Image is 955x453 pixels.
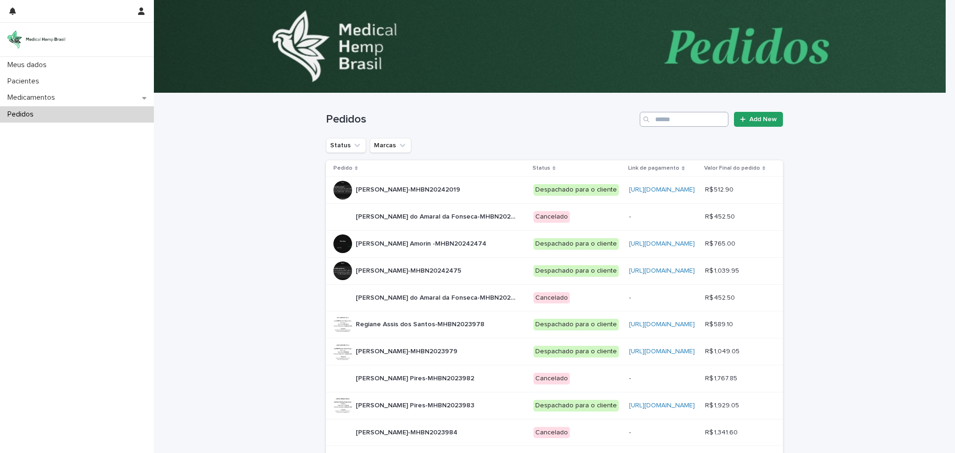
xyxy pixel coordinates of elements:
p: - [629,292,633,302]
tr: [PERSON_NAME]-MHBN20242019[PERSON_NAME]-MHBN20242019 Despachado para o cliente[URL][DOMAIN_NAME]R... [326,177,783,204]
p: R$ 1,039.95 [705,265,741,275]
p: Marcos Willian de Araujo Rodrigues-MHBN2023984 [356,427,459,437]
p: Pacientes [4,77,47,86]
p: Regiane Assis dos Santos-MHBN2023978 [356,319,486,329]
div: Cancelado [533,292,570,304]
tr: [PERSON_NAME] Amorin -MHBN20242474[PERSON_NAME] Amorin -MHBN20242474 Despachado para o cliente[UR... [326,230,783,257]
tr: [PERSON_NAME] do Amaral da Fonseca-MHBN20242684[PERSON_NAME] do Amaral da Fonseca-MHBN20242684 Ca... [326,284,783,311]
tr: [PERSON_NAME]-MHBN2023984[PERSON_NAME]-MHBN2023984 Cancelado-- R$ 1,341.60R$ 1,341.60 [326,419,783,446]
p: Fabiana Verçosa do Amaral da Fonseca-MHBN20242684 [356,292,521,302]
a: [URL][DOMAIN_NAME] [629,240,695,247]
p: R$ 1,929.05 [705,400,741,410]
tr: [PERSON_NAME] do Amaral da Fonseca-MHBN20242682[PERSON_NAME] do Amaral da Fonseca-MHBN20242682 Ca... [326,204,783,231]
p: - [629,211,633,221]
h1: Pedidos [326,113,636,126]
tr: [PERSON_NAME] Pires-MHBN2023983[PERSON_NAME] Pires-MHBN2023983 Despachado para o cliente[URL][DOM... [326,392,783,419]
p: R$ 765.00 [705,238,737,248]
div: Cancelado [533,427,570,439]
p: Glaucia Braga Mercher Coutinho-MHBN2023979 [356,346,459,356]
tr: [PERSON_NAME]-MHBN2023979[PERSON_NAME]-MHBN2023979 Despachado para o cliente[URL][DOMAIN_NAME]R$ ... [326,338,783,365]
p: R$ 1,767.85 [705,373,739,383]
div: Despachado para o cliente [533,184,619,196]
input: Search [640,112,728,127]
p: Link de pagamento [628,163,679,173]
p: [PERSON_NAME]-MHBN20242019 [356,184,462,194]
div: Cancelado [533,211,570,223]
p: R$ 452.50 [705,292,737,302]
span: Add New [749,116,777,123]
p: Fernando José Carrasco Perez-MHBN20242475 [356,265,463,275]
div: Despachado para o cliente [533,265,619,277]
a: [URL][DOMAIN_NAME] [629,321,695,328]
img: 4UqDjhnrSSm1yqNhTQ7x [7,30,65,49]
p: Thiago Arruda Andrade Pires-MHBN2023983 [356,400,476,410]
div: Despachado para o cliente [533,346,619,357]
p: Fabiana Verçosa do Amaral da Fonseca-MHBN20242682 [356,211,521,221]
button: Status [326,138,366,153]
p: R$ 452.50 [705,211,737,221]
button: Marcas [370,138,411,153]
p: R$ 1,049.05 [705,346,741,356]
div: Cancelado [533,373,570,384]
a: [URL][DOMAIN_NAME] [629,186,695,193]
div: Despachado para o cliente [533,238,619,250]
p: Thiago Arruda Andrade Pires-MHBN2023982 [356,373,476,383]
div: Despachado para o cliente [533,319,619,330]
a: [URL][DOMAIN_NAME] [629,268,695,274]
p: Pedido [333,163,353,173]
p: Valor Final do pedido [704,163,760,173]
a: [URL][DOMAIN_NAME] [629,348,695,355]
p: R$ 512.90 [705,184,735,194]
a: [URL][DOMAIN_NAME] [629,402,695,409]
p: Pedidos [4,110,41,119]
p: Meus dados [4,61,54,69]
p: [PERSON_NAME] Amorin -MHBN20242474 [356,238,488,248]
p: R$ 589.10 [705,319,735,329]
tr: [PERSON_NAME] Pires-MHBN2023982[PERSON_NAME] Pires-MHBN2023982 Cancelado-- R$ 1,767.85R$ 1,767.85 [326,365,783,392]
tr: Regiane Assis dos Santos-MHBN2023978Regiane Assis dos Santos-MHBN2023978 Despachado para o client... [326,311,783,338]
p: Medicamentos [4,93,62,102]
p: - [629,427,633,437]
div: Despachado para o cliente [533,400,619,412]
p: R$ 1,341.60 [705,427,740,437]
p: - [629,373,633,383]
p: Status [533,163,550,173]
tr: [PERSON_NAME]-MHBN20242475[PERSON_NAME]-MHBN20242475 Despachado para o cliente[URL][DOMAIN_NAME]R... [326,257,783,284]
a: Add New [734,112,783,127]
